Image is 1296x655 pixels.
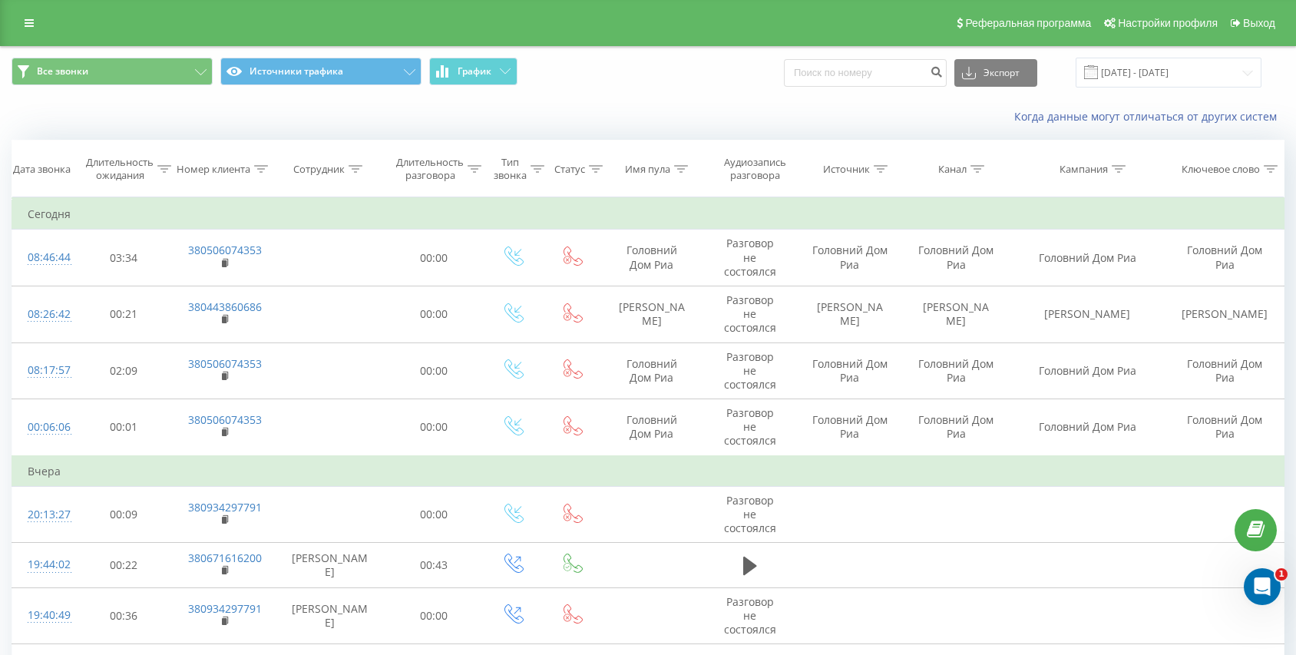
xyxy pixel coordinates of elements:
span: Разговор не состоялся [724,405,776,448]
td: Вчера [12,456,1284,487]
div: Ключевое слово [1182,163,1260,176]
span: Разговор не состоялся [724,493,776,535]
td: 03:34 [74,230,173,286]
div: Источник [823,163,870,176]
div: Номер клиента [177,163,250,176]
td: 00:36 [74,587,173,644]
div: Тип звонка [494,156,527,182]
td: 00:00 [385,399,483,456]
div: Канал [938,163,967,176]
div: Дата звонка [13,163,71,176]
span: Разговор не состоялся [724,594,776,637]
td: 00:09 [74,486,173,543]
div: Аудиозапись разговора [716,156,793,182]
span: Разговор не состоялся [724,236,776,278]
td: Головний Дом Риа [797,399,903,456]
button: Экспорт [954,59,1037,87]
td: Головний Дом Риа [1166,230,1284,286]
a: 380506074353 [188,412,262,427]
td: 00:01 [74,399,173,456]
span: Реферальная программа [965,17,1091,29]
div: 19:40:49 [28,600,59,630]
iframe: Intercom live chat [1244,568,1281,605]
div: Длительность ожидания [86,156,154,182]
td: 00:22 [74,543,173,587]
td: Головний Дом Риа [600,399,703,456]
td: [PERSON_NAME] [275,587,385,644]
span: Все звонки [37,65,88,78]
a: 380506074353 [188,243,262,257]
td: Головний Дом Риа [1166,342,1284,399]
td: Головний Дом Риа [797,342,903,399]
td: Головний Дом Риа [1009,342,1166,399]
a: 380671616200 [188,551,262,565]
span: Разговор не состоялся [724,293,776,335]
td: 00:00 [385,587,483,644]
span: Настройки профиля [1118,17,1218,29]
td: Головний Дом Риа [600,230,703,286]
td: [PERSON_NAME] [1009,286,1166,342]
td: Сегодня [12,199,1284,230]
div: Кампания [1060,163,1108,176]
td: Головний Дом Риа [797,230,903,286]
div: Статус [554,163,585,176]
td: Головний Дом Риа [903,399,1009,456]
a: Когда данные могут отличаться от других систем [1014,109,1284,124]
span: Выход [1243,17,1275,29]
td: Головний Дом Риа [1009,399,1166,456]
div: Имя пула [625,163,670,176]
button: Источники трафика [220,58,422,85]
td: [PERSON_NAME] [903,286,1009,342]
td: 00:43 [385,543,483,587]
div: Длительность разговора [396,156,464,182]
td: [PERSON_NAME] [600,286,703,342]
td: 00:21 [74,286,173,342]
div: 08:17:57 [28,356,59,385]
div: 20:13:27 [28,500,59,530]
td: [PERSON_NAME] [275,543,385,587]
span: График [458,66,491,77]
td: [PERSON_NAME] [1166,286,1284,342]
td: [PERSON_NAME] [797,286,903,342]
div: Сотрудник [293,163,345,176]
button: График [429,58,517,85]
input: Поиск по номеру [784,59,947,87]
a: 380934297791 [188,601,262,616]
td: Головний Дом Риа [1166,399,1284,456]
a: 380443860686 [188,299,262,314]
td: 02:09 [74,342,173,399]
td: 00:00 [385,230,483,286]
a: 380934297791 [188,500,262,514]
div: 19:44:02 [28,550,59,580]
td: 00:00 [385,342,483,399]
td: Головний Дом Риа [1009,230,1166,286]
div: 08:26:42 [28,299,59,329]
a: 380506074353 [188,356,262,371]
button: Все звонки [12,58,213,85]
td: Головний Дом Риа [903,342,1009,399]
td: 00:00 [385,286,483,342]
td: 00:00 [385,486,483,543]
td: Головний Дом Риа [600,342,703,399]
span: Разговор не состоялся [724,349,776,392]
span: 1 [1275,568,1288,581]
div: 00:06:06 [28,412,59,442]
div: 08:46:44 [28,243,59,273]
td: Головний Дом Риа [903,230,1009,286]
